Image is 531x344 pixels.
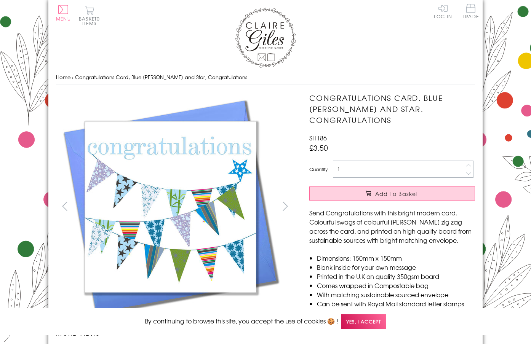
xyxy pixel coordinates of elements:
[235,8,296,68] img: Claire Giles Greetings Cards
[317,272,475,281] li: Printed in the U.K on quality 350gsm board
[341,314,386,329] span: Yes, I accept
[317,299,475,308] li: Can be sent with Royal Mail standard letter stamps
[309,142,328,153] span: £3.50
[434,4,452,19] a: Log In
[317,253,475,263] li: Dimensions: 150mm x 150mm
[463,4,479,19] span: Trade
[82,15,100,27] span: 0 items
[309,92,475,125] h1: Congratulations Card, Blue [PERSON_NAME] and Star, Congratulations
[56,73,70,81] a: Home
[56,5,71,21] button: Menu
[79,6,100,25] button: Basket0 items
[317,290,475,299] li: With matching sustainable sourced envelope
[309,166,328,173] label: Quantity
[375,190,419,197] span: Add to Basket
[463,4,479,20] a: Trade
[277,197,294,215] button: next
[317,263,475,272] li: Blank inside for your own message
[56,15,71,22] span: Menu
[56,197,73,215] button: prev
[75,73,247,81] span: Congratulations Card, Blue [PERSON_NAME] and Star, Congratulations
[56,92,285,321] img: Congratulations Card, Blue Bunting and Star, Congratulations
[309,186,475,201] button: Add to Basket
[72,73,74,81] span: ›
[56,70,475,85] nav: breadcrumbs
[317,281,475,290] li: Comes wrapped in Compostable bag
[309,133,327,142] span: SH186
[309,208,475,245] p: Send Congratulations with this bright modern card. Colourful swags of colourful [PERSON_NAME] zig...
